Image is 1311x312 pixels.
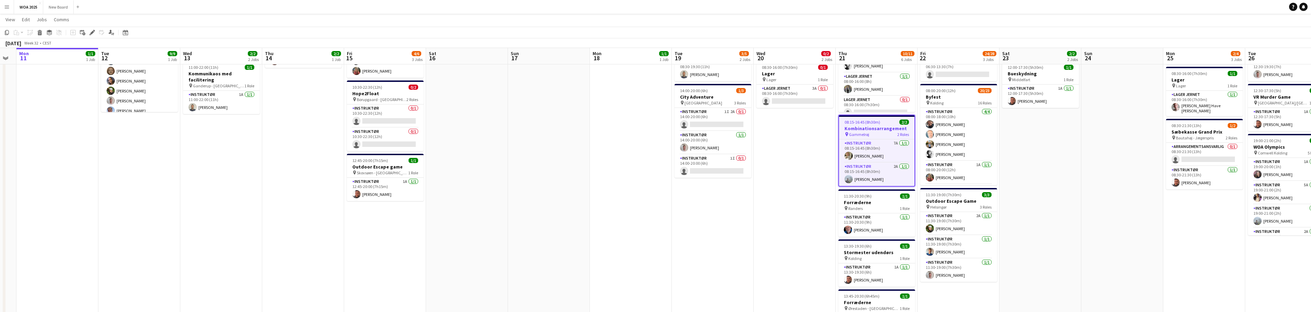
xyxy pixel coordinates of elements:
span: Jobs [37,16,47,23]
a: Edit [19,15,33,24]
a: Jobs [34,15,50,24]
button: New Board [43,0,74,14]
span: View [5,16,15,23]
a: View [3,15,18,24]
span: Edit [22,16,30,23]
div: CEST [43,40,51,46]
a: Comms [51,15,72,24]
span: Comms [54,16,69,23]
button: WOA 2025 [14,0,43,14]
div: [DATE] [5,40,21,47]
